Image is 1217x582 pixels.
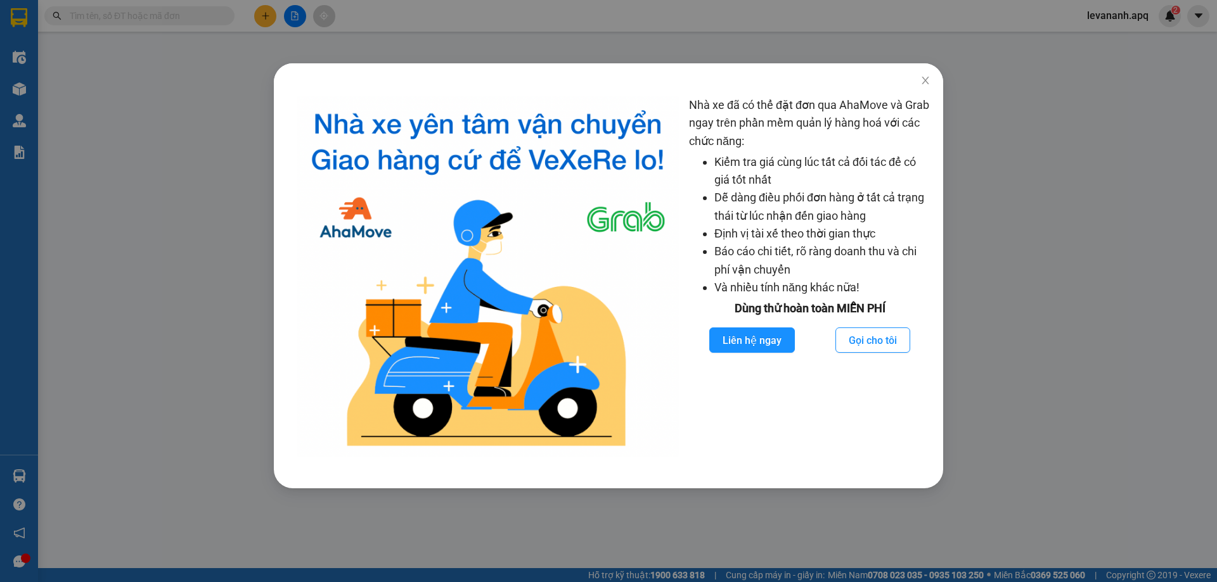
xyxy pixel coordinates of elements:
img: logo [297,96,679,457]
li: Dễ dàng điều phối đơn hàng ở tất cả trạng thái từ lúc nhận đến giao hàng [714,189,930,225]
button: Close [908,63,943,99]
span: close [920,75,930,85]
li: Kiểm tra giá cùng lúc tất cả đối tác để có giá tốt nhất [714,153,930,189]
button: Gọi cho tôi [835,327,910,353]
div: Dùng thử hoàn toàn MIỄN PHÍ [689,300,930,317]
li: Và nhiều tính năng khác nữa! [714,279,930,296]
li: Báo cáo chi tiết, rõ ràng doanh thu và chi phí vận chuyển [714,243,930,279]
button: Liên hệ ngay [709,327,795,353]
span: Liên hệ ngay [723,332,782,348]
span: Gọi cho tôi [849,332,897,348]
div: Nhà xe đã có thể đặt đơn qua AhaMove và Grab ngay trên phần mềm quản lý hàng hoá với các chức năng: [689,96,930,457]
li: Định vị tài xế theo thời gian thực [714,225,930,243]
